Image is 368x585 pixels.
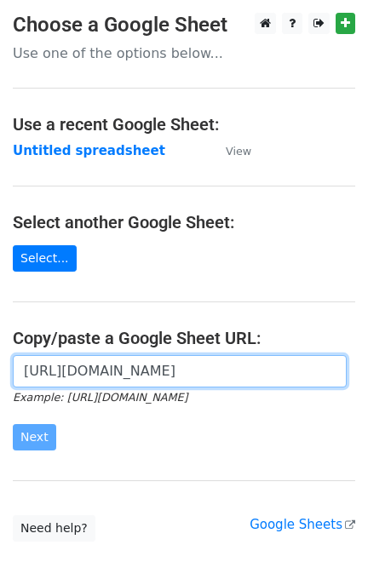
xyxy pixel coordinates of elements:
[13,44,355,62] p: Use one of the options below...
[13,114,355,135] h4: Use a recent Google Sheet:
[13,212,355,232] h4: Select another Google Sheet:
[226,145,251,158] small: View
[13,143,165,158] a: Untitled spreadsheet
[13,424,56,450] input: Next
[13,391,187,404] small: Example: [URL][DOMAIN_NAME]
[13,13,355,37] h3: Choose a Google Sheet
[283,503,368,585] iframe: Chat Widget
[250,517,355,532] a: Google Sheets
[13,515,95,542] a: Need help?
[13,355,347,387] input: Paste your Google Sheet URL here
[209,143,251,158] a: View
[13,245,77,272] a: Select...
[13,328,355,348] h4: Copy/paste a Google Sheet URL:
